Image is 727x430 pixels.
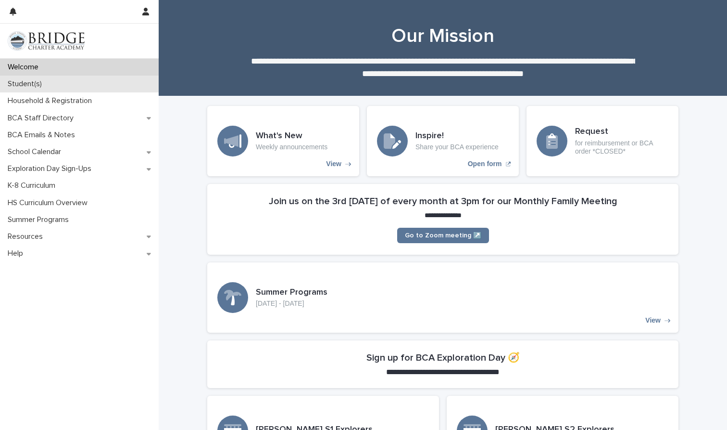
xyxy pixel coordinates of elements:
[256,143,327,151] p: Weekly announcements
[8,31,85,51] img: V1C1m3IdTEidaUdm9Hs0
[269,195,617,207] h2: Join us on the 3rd [DATE] of every month at 3pm for our Monthly Family Meeting
[4,181,63,190] p: K-8 Curriculum
[415,143,499,151] p: Share your BCA experience
[4,114,81,123] p: BCA Staff Directory
[415,131,499,142] h3: Inspire!
[326,160,341,168] p: View
[4,232,50,241] p: Resources
[4,63,46,72] p: Welcome
[256,287,327,298] h3: Summer Programs
[4,215,76,224] p: Summer Programs
[256,131,327,142] h3: What's New
[4,130,83,140] p: BCA Emails & Notes
[397,228,489,243] a: Go to Zoom meeting ↗️
[4,249,31,258] p: Help
[256,300,327,308] p: [DATE] - [DATE]
[575,127,668,137] h3: Request
[405,232,481,239] span: Go to Zoom meeting ↗️
[4,96,100,105] p: Household & Registration
[367,106,519,176] a: Open form
[4,79,50,89] p: Student(s)
[575,139,668,156] p: for reimbursement or BCA order *CLOSED*
[366,352,520,364] h2: Sign up for BCA Exploration Day 🧭
[207,262,678,333] a: View
[4,198,95,208] p: HS Curriculum Overview
[207,106,359,176] a: View
[645,316,661,325] p: View
[4,147,69,156] p: School Calendar
[468,160,502,168] p: Open form
[207,25,678,48] h1: Our Mission
[4,164,99,173] p: Exploration Day Sign-Ups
